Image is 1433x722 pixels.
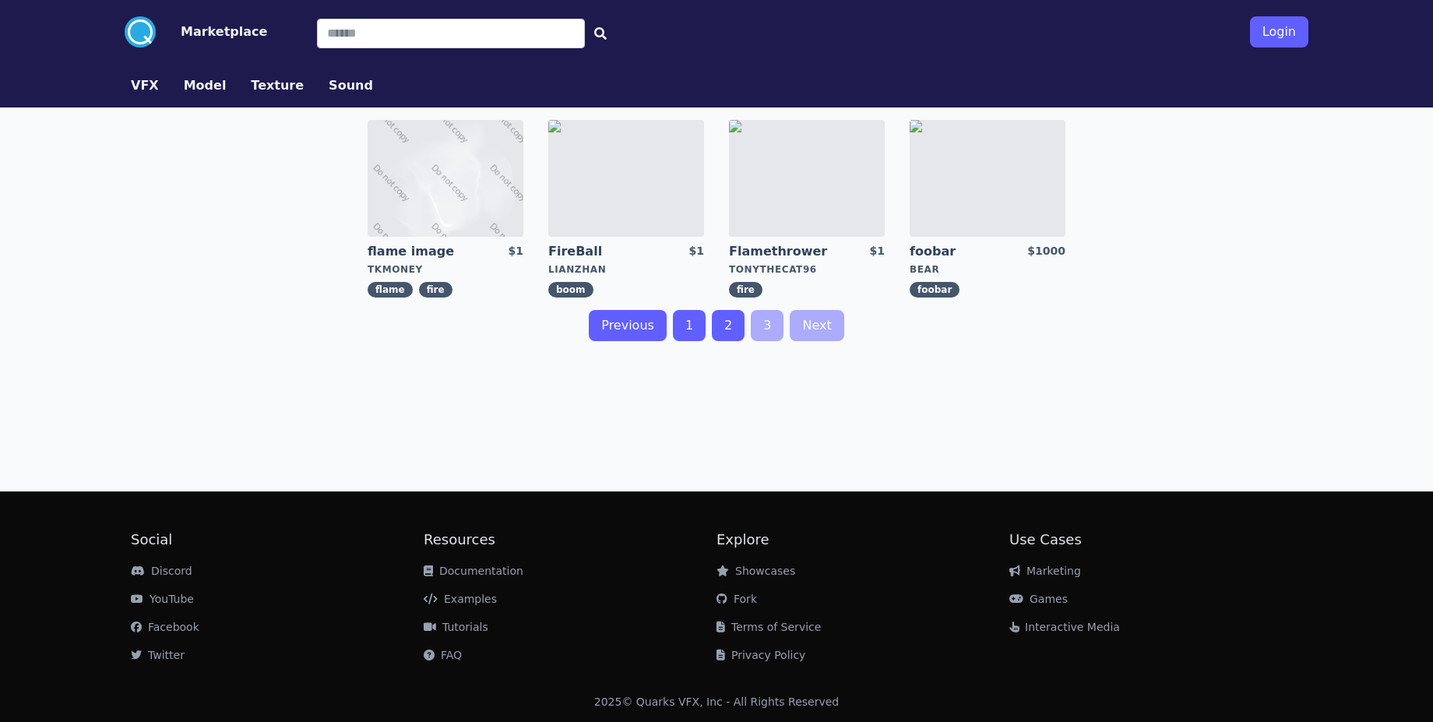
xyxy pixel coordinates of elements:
a: Marketplace [156,23,267,41]
a: Terms of Service [716,621,821,633]
a: VFX [118,76,171,95]
div: $1000 [1027,243,1065,260]
a: Showcases [716,565,795,577]
a: Privacy Policy [716,649,805,661]
button: Login [1250,16,1308,48]
div: $1 [870,243,885,260]
a: Fork [716,593,757,605]
a: Facebook [131,621,199,633]
a: Model [171,76,239,95]
img: imgAlt [910,120,1065,237]
a: YouTube [131,593,194,605]
img: imgAlt [368,120,523,237]
h2: Resources [424,529,716,551]
a: Marketing [1009,565,1081,577]
button: Model [184,76,227,95]
button: VFX [131,76,159,95]
a: Texture [238,76,316,95]
button: Texture [251,76,304,95]
div: bear [910,263,1065,276]
a: Sound [316,76,386,95]
div: $1 [509,243,523,260]
h2: Social [131,529,424,551]
div: tonythecat96 [729,263,885,276]
img: imgAlt [729,120,885,237]
img: imgAlt [548,120,704,237]
a: 1 [673,310,706,341]
input: Search [317,19,585,48]
a: Next [790,310,843,341]
a: flame image [368,243,480,260]
a: FireBall [548,243,660,260]
a: Games [1009,593,1068,605]
button: Sound [329,76,373,95]
a: Discord [131,565,192,577]
h2: Use Cases [1009,529,1302,551]
span: boom [548,282,593,298]
a: 3 [751,310,783,341]
span: flame [368,282,413,298]
a: Interactive Media [1009,621,1120,633]
span: fire [729,282,762,298]
span: fire [419,282,452,298]
div: $1 [689,243,704,260]
span: foobar [910,282,959,298]
h2: Explore [716,529,1009,551]
a: Examples [424,593,497,605]
div: LianZhan [548,263,704,276]
button: Marketplace [181,23,267,41]
a: Twitter [131,649,185,661]
div: tkmoney [368,263,523,276]
a: Flamethrower [729,243,841,260]
a: 2 [712,310,745,341]
a: Documentation [424,565,523,577]
a: Previous [589,310,667,341]
a: FAQ [424,649,462,661]
a: Tutorials [424,621,488,633]
div: 2025 © Quarks VFX, Inc - All Rights Reserved [594,694,840,710]
a: Login [1250,10,1308,54]
a: foobar [910,243,1022,260]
